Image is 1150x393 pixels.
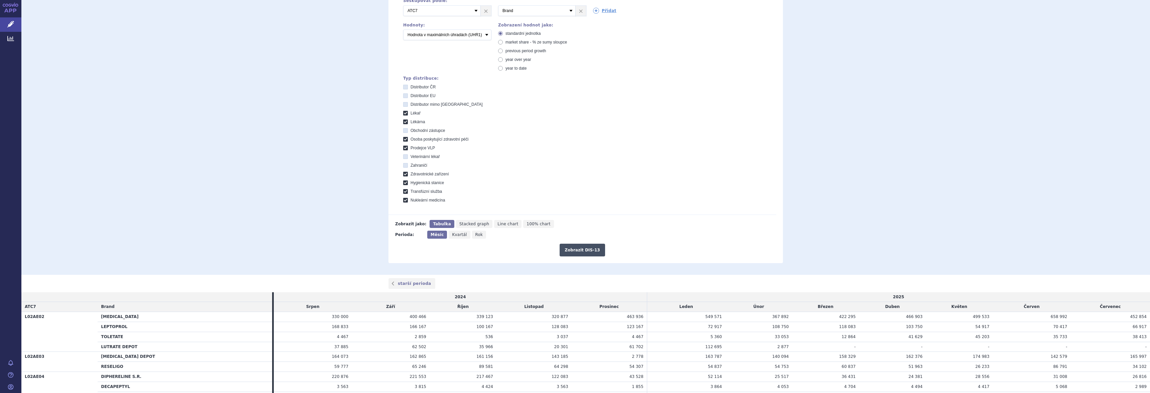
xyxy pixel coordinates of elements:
span: 64 298 [554,364,568,369]
span: 128 083 [552,324,568,329]
span: Lékárna [411,120,425,124]
span: 422 295 [839,314,856,319]
span: 463 936 [627,314,644,319]
span: 162 865 [410,354,426,359]
button: Zobrazit DIS-13 [560,244,605,256]
div: 2 [396,5,776,16]
span: Tabulka [433,222,451,226]
td: Prosinec [572,302,647,312]
span: year to date [505,66,527,71]
span: 45 203 [975,334,990,339]
th: DECAPEPTYL [98,382,272,392]
span: 466 903 [906,314,923,319]
span: Osoba poskytující zdravotní péči [411,137,468,142]
a: starší perioda [388,278,435,289]
th: L02AE03 [21,352,98,372]
span: 5 068 [1056,384,1067,389]
span: 221 553 [410,374,426,379]
td: 2024 [274,292,647,302]
span: Lékař [411,111,421,115]
span: 52 114 [708,374,722,379]
span: 28 556 [975,374,990,379]
span: 3 563 [337,384,348,389]
span: 72 917 [708,324,722,329]
span: 89 581 [479,364,493,369]
span: 54 753 [775,364,789,369]
span: 4 494 [911,384,922,389]
span: 162 376 [906,354,923,359]
span: Zdravotnické zařízení [411,172,449,176]
span: Distributor mimo [GEOGRAPHIC_DATA] [411,102,483,107]
td: Duben [859,302,926,312]
a: × [576,6,586,16]
th: RESELIGO [98,362,272,372]
th: LUTRATE DEPOT [98,342,272,352]
span: - [921,344,922,349]
span: Nukleární medicína [411,198,445,203]
td: Srpen [274,302,352,312]
span: 108 750 [772,324,789,329]
td: Říjen [430,302,496,312]
span: 165 997 [1130,354,1147,359]
span: 164 073 [332,354,348,359]
span: Brand [101,304,114,309]
td: Únor [725,302,792,312]
span: - [988,344,989,349]
span: 86 791 [1053,364,1067,369]
span: previous period growth [505,49,546,53]
span: 25 517 [775,374,789,379]
span: 4 417 [978,384,989,389]
span: 4 467 [337,334,348,339]
span: 54 837 [708,364,722,369]
span: 163 787 [705,354,722,359]
span: 26 233 [975,364,990,369]
span: ATC7 [25,304,36,309]
span: 4 704 [844,384,855,389]
span: 142 579 [1051,354,1067,359]
span: 220 876 [332,374,348,379]
span: 54 307 [629,364,644,369]
span: 536 [485,334,493,339]
span: - [854,344,855,349]
span: 2 778 [632,354,643,359]
span: 4 053 [777,384,789,389]
span: standardní jednotka [505,31,541,36]
span: 549 571 [705,314,722,319]
th: L02AE02 [21,312,98,352]
div: Hodnoty: [403,23,491,27]
div: Typ distribuce: [403,76,776,81]
span: Zahraničí [411,163,427,168]
span: 43 528 [629,374,644,379]
span: 1 855 [632,384,643,389]
span: 37 885 [334,344,348,349]
th: DIPHERELINE S.R. [98,372,272,382]
span: market share - % ze sumy sloupce [505,40,567,45]
td: Březen [792,302,859,312]
span: 161 156 [476,354,493,359]
a: Přidat [593,8,616,14]
span: year over year [505,57,531,62]
th: LEPTOPROL [98,322,272,332]
span: 2 859 [415,334,426,339]
span: 61 702 [629,344,644,349]
span: 499 533 [973,314,990,319]
span: Měsíc [431,232,444,237]
span: Distributor EU [411,93,436,98]
span: 70 417 [1053,324,1067,329]
span: Line chart [497,222,518,226]
span: 143 185 [552,354,568,359]
span: 24 381 [909,374,923,379]
span: 100 167 [476,324,493,329]
span: 123 167 [627,324,644,329]
span: 2 989 [1135,384,1147,389]
span: 122 083 [552,374,568,379]
span: 112 695 [705,344,722,349]
span: 452 854 [1130,314,1147,319]
span: 158 329 [839,354,856,359]
span: 12 864 [842,334,856,339]
td: Červenec [1070,302,1150,312]
span: 3 037 [557,334,568,339]
span: 140 094 [772,354,789,359]
span: 20 301 [554,344,568,349]
span: 3 815 [415,384,426,389]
